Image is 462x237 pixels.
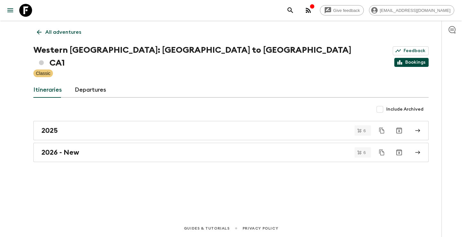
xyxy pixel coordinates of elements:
h1: Western [GEOGRAPHIC_DATA]: [GEOGRAPHIC_DATA] to [GEOGRAPHIC_DATA] CA1 [33,44,356,69]
button: menu [4,4,17,17]
span: 6 [360,129,370,133]
a: Guides & Tutorials [184,225,230,232]
a: Departures [75,82,106,98]
h2: 2025 [41,126,58,135]
p: All adventures [45,28,81,36]
a: All adventures [33,26,85,39]
button: Archive [393,146,406,159]
p: Classic [36,70,50,77]
a: Feedback [393,46,429,55]
button: Duplicate [376,125,388,136]
span: Give feedback [330,8,364,13]
a: Privacy Policy [243,225,278,232]
h2: 2026 - New [41,148,79,157]
span: [EMAIL_ADDRESS][DOMAIN_NAME] [376,8,454,13]
span: Include Archived [386,106,424,113]
button: search adventures [284,4,297,17]
a: Bookings [394,58,429,67]
span: 6 [360,150,370,155]
button: Archive [393,124,406,137]
button: Duplicate [376,147,388,158]
a: 2025 [33,121,429,140]
a: Give feedback [320,5,364,15]
a: Itineraries [33,82,62,98]
div: [EMAIL_ADDRESS][DOMAIN_NAME] [369,5,454,15]
a: 2026 - New [33,143,429,162]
